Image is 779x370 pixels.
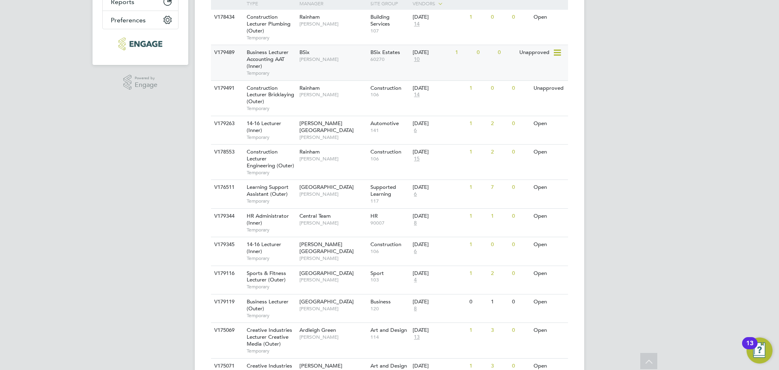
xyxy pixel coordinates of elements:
[467,116,488,131] div: 1
[299,84,320,91] span: Rainham
[517,45,553,60] div: Unapproved
[370,13,390,27] span: Building Services
[467,180,488,195] div: 1
[489,294,510,309] div: 1
[413,191,418,198] span: 6
[370,362,407,369] span: Art and Design
[510,266,531,281] div: 0
[489,180,510,195] div: 7
[299,156,366,162] span: [PERSON_NAME]
[489,266,510,281] div: 2
[467,266,488,281] div: 1
[413,363,465,370] div: [DATE]
[299,334,366,340] span: [PERSON_NAME]
[299,270,354,277] span: [GEOGRAPHIC_DATA]
[510,10,531,25] div: 0
[135,82,157,89] span: Engage
[532,180,567,195] div: Open
[103,11,178,29] button: Preferences
[299,91,366,98] span: [PERSON_NAME]
[247,13,291,34] span: Construction Lecturer Plumbing (Outer)
[212,294,241,309] div: V179119
[247,148,294,169] span: Construction Lecturer Engineering (Outer)
[370,49,400,56] span: BSix Estates
[747,338,773,364] button: Open Resource Center, 13 new notifications
[496,45,517,60] div: 0
[370,327,407,333] span: Art and Design
[370,305,409,312] span: 120
[532,81,567,96] div: Unapproved
[212,209,241,224] div: V179344
[370,156,409,162] span: 106
[413,270,465,277] div: [DATE]
[532,294,567,309] div: Open
[299,220,366,226] span: [PERSON_NAME]
[413,56,421,63] span: 10
[413,299,465,305] div: [DATE]
[370,28,409,34] span: 107
[532,209,567,224] div: Open
[247,327,292,347] span: Creative Industries Lecturer Creative Media (Outer)
[489,209,510,224] div: 1
[510,81,531,96] div: 0
[467,323,488,338] div: 1
[102,37,179,50] a: Go to home page
[413,327,465,334] div: [DATE]
[299,13,320,20] span: Rainham
[370,120,399,127] span: Automotive
[510,294,531,309] div: 0
[370,127,409,134] span: 141
[510,237,531,252] div: 0
[111,16,146,24] span: Preferences
[510,180,531,195] div: 0
[247,312,295,319] span: Temporary
[299,327,336,333] span: Ardleigh Green
[212,116,241,131] div: V179263
[370,277,409,283] span: 103
[413,213,465,220] div: [DATE]
[413,127,418,134] span: 6
[370,56,409,63] span: 60270
[299,212,331,219] span: Central Team
[532,10,567,25] div: Open
[299,255,366,262] span: [PERSON_NAME]
[299,134,366,141] span: [PERSON_NAME]
[510,116,531,131] div: 0
[489,10,510,25] div: 0
[370,248,409,255] span: 106
[489,323,510,338] div: 3
[370,212,378,219] span: HR
[247,134,295,141] span: Temporary
[247,70,295,76] span: Temporary
[413,49,451,56] div: [DATE]
[475,45,496,60] div: 0
[413,149,465,156] div: [DATE]
[299,56,366,63] span: [PERSON_NAME]
[299,21,366,27] span: [PERSON_NAME]
[532,323,567,338] div: Open
[212,237,241,252] div: V179345
[467,81,488,96] div: 1
[413,184,465,191] div: [DATE]
[370,270,384,277] span: Sport
[413,277,418,283] span: 4
[532,145,567,160] div: Open
[299,241,354,255] span: [PERSON_NAME][GEOGRAPHIC_DATA]
[489,81,510,96] div: 0
[299,191,366,197] span: [PERSON_NAME]
[413,156,421,162] span: 15
[370,220,409,226] span: 90007
[118,37,162,50] img: xede-logo-retina.png
[299,49,310,56] span: BSix
[413,21,421,28] span: 14
[247,84,294,105] span: Construction Lecturer Bricklaying (Outer)
[370,148,401,155] span: Construction
[453,45,474,60] div: 1
[370,184,396,197] span: Supported Learning
[247,105,295,112] span: Temporary
[299,277,366,283] span: [PERSON_NAME]
[299,184,354,190] span: [GEOGRAPHIC_DATA]
[247,120,281,134] span: 14-16 Lecturer (Inner)
[489,145,510,160] div: 2
[467,237,488,252] div: 1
